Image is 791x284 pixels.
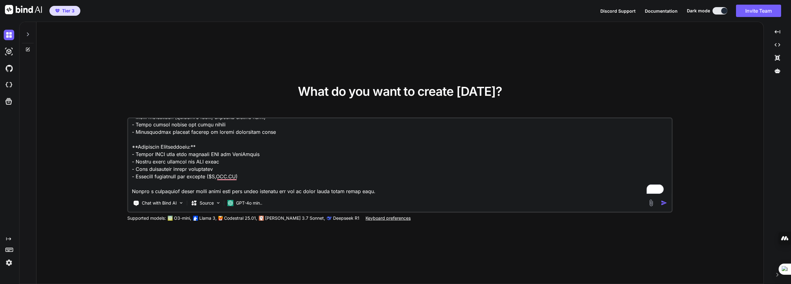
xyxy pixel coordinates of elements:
button: premiumTier 3 [49,6,80,16]
img: Pick Models [216,200,221,206]
img: darkChat [4,30,14,40]
p: Keyboard preferences [366,215,411,221]
img: GPT-4 [168,216,173,221]
img: attachment [648,199,655,206]
p: Codestral 25.01, [224,215,257,221]
p: Supported models: [127,215,166,221]
p: [PERSON_NAME] 3.7 Sonnet, [265,215,325,221]
img: Pick Tools [179,200,184,206]
img: icon [661,200,667,206]
p: Deepseek R1 [333,215,359,221]
img: premium [55,9,60,13]
p: Chat with Bind AI [142,200,177,206]
img: Bind AI [5,5,42,14]
span: What do you want to create [DATE]? [298,84,502,99]
button: Discord Support [600,8,636,14]
p: GPT-4o min.. [236,200,262,206]
span: Dark mode [687,8,710,14]
img: githubDark [4,63,14,74]
span: Tier 3 [62,8,74,14]
img: claude [327,216,332,221]
p: Source [200,200,214,206]
p: O3-mini, [174,215,191,221]
img: Llama2 [193,216,198,221]
button: Documentation [645,8,678,14]
img: Mistral-AI [218,216,223,220]
p: Llama 3, [199,215,217,221]
img: settings [4,257,14,268]
img: darkAi-studio [4,46,14,57]
img: cloudideIcon [4,80,14,90]
button: Invite Team [736,5,781,17]
textarea: To enrich screen reader interactions, please activate Accessibility in Grammarly extension settings [128,118,672,195]
img: claude [259,216,264,221]
img: GPT-4o mini [227,200,234,206]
